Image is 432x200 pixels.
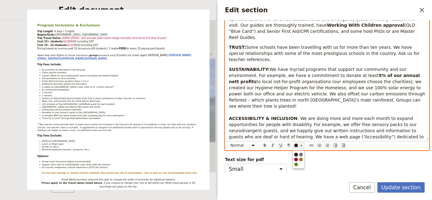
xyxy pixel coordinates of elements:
[261,142,268,149] button: Format bold
[229,79,426,109] span: to local not-for-profit organisations (our employees choose the charities); we created our Hygien...
[349,182,375,193] button: Cancel
[229,23,417,40] span: (QLD “Blue Card”) and Senior First Aid/CPR certifications, and some hold PhDs or are Master Reef ...
[293,142,305,149] button: ​
[340,142,347,149] button: Decrease indent
[285,142,292,149] button: Format strikethrough
[366,5,376,15] a: groups@smallworldjourneys.com.au
[332,142,339,149] button: Increase indent
[225,156,429,163] span: Text size for pdf
[229,67,270,72] strong: SUSTAINABILITY:
[316,142,323,149] button: Bulleted list
[377,5,388,15] button: Download pdf
[225,6,417,15] h2: Edit section
[118,6,139,14] a: Overview
[59,6,364,15] h2: Edit document
[22,153,371,187] h1: SCHOOL NAME: Ecosystems & Global Biodiversity: Reefs
[167,6,216,14] a: Inclusions & Exclusions
[377,182,425,193] button: Update section
[229,67,408,78] span: We have myriad programs that support our community and our environment. For example, we have a co...
[229,45,421,62] span: Some schools have been travelling with us for more than ten years. We have special relationships ...
[229,116,297,121] strong: ACCESSIBILITY & INCLUSION
[222,6,326,14] a: SMALL WORLD JOURNEYS TERMS & CONDITIONS
[324,142,331,149] button: Numbered list
[144,6,162,14] a: Itinerary
[294,143,306,148] div: ​
[327,23,404,28] strong: Working With Children approval
[89,6,114,14] a: Cover page
[269,142,276,149] button: Format italic
[22,188,371,198] p: **Proposal A - 2026**
[7,4,61,14] img: Small World Journeys logo
[417,5,427,15] button: Close drawer
[229,116,425,145] span: : We are doing more and more each month to expand opportunities for people with disability. For e...
[277,142,284,149] button: Format underline
[229,45,246,50] strong: TRUST:
[354,5,364,15] button: 07 4054 6693
[308,142,315,149] button: Insert link
[225,164,286,174] select: Text size for pdf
